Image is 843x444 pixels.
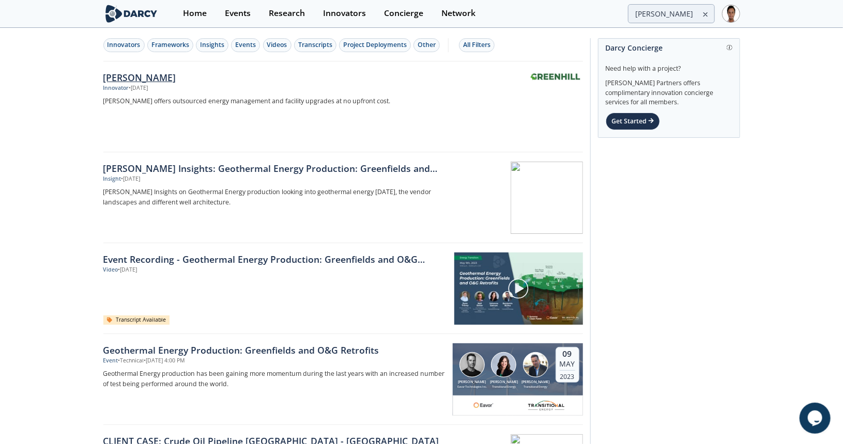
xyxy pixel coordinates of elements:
[103,187,446,208] p: [PERSON_NAME] Insights on Geothermal Energy production looking into geothermal energy [DATE], the...
[343,40,407,50] div: Project Deployments
[339,38,411,52] button: Project Deployments
[269,9,305,18] div: Research
[118,357,185,365] div: • Technical • [DATE] 4:00 PM
[267,40,287,50] div: Videos
[298,40,332,50] div: Transcripts
[418,40,436,50] div: Other
[231,38,260,52] button: Events
[560,359,575,369] div: May
[606,57,732,73] div: Need help with a project?
[235,40,256,50] div: Events
[103,343,446,357] div: Geothermal Energy Production: Greenfields and O&G Retrofits
[129,84,148,92] div: • [DATE]
[103,315,170,325] div: Transcript Available
[471,399,496,411] img: 1644460752870-eavor.jpg
[491,352,516,377] img: Johanna Ostrum
[413,38,440,52] button: Other
[508,278,529,299] img: play-chapters-gray.svg
[108,40,141,50] div: Innovators
[103,38,145,52] button: Innovators
[103,266,118,274] div: Video
[459,38,495,52] button: All Filters
[103,369,446,389] p: Geothermal Energy production has been gaining more momentum during the last years with an increas...
[200,40,224,50] div: Insights
[800,403,833,434] iframe: chat widget
[520,385,552,389] div: Transitional Energy
[103,162,446,175] div: [PERSON_NAME] Insights: Geothermal Energy Production: Greenfields and O&G Retrofit
[103,175,121,183] div: Insight
[323,9,366,18] div: Innovators
[722,5,740,23] img: Profile
[196,38,228,52] button: Insights
[103,357,118,365] div: Event
[523,352,548,377] img: Benjamin Burke
[488,379,520,385] div: [PERSON_NAME]
[103,152,583,243] a: [PERSON_NAME] Insights: Geothermal Energy Production: Greenfields and O&G Retrofit Insight •[DATE...
[103,84,129,92] div: Innovator
[441,9,476,18] div: Network
[488,385,520,389] div: Transitional Energy
[263,38,292,52] button: Videos
[183,9,207,18] div: Home
[456,379,488,385] div: [PERSON_NAME]
[459,352,485,377] img: Neil Ethier
[294,38,336,52] button: Transcripts
[225,9,251,18] div: Events
[103,252,447,266] a: Event Recording - Geothermal Energy Production: Greenfields and O&G Retrofits
[606,73,732,107] div: [PERSON_NAME] Partners offers complimentary innovation concierge services for all members.
[151,40,189,50] div: Frameworks
[727,45,732,51] img: information.svg
[530,72,581,80] img: Greenhill
[628,4,715,23] input: Advanced Search
[606,39,732,57] div: Darcy Concierge
[103,334,583,425] a: Geothermal Energy Production: Greenfields and O&G Retrofits Event •Technical•[DATE] 4:00 PM Geoth...
[528,399,564,411] img: 1683636804759-Transitional%20Energy%20TRANSPARENT.png
[463,40,491,50] div: All Filters
[520,379,552,385] div: [PERSON_NAME]
[121,175,141,183] div: • [DATE]
[560,349,575,359] div: 09
[103,61,583,152] a: [PERSON_NAME] Innovator •[DATE] [PERSON_NAME] offers outsourced energy management and facility up...
[456,385,488,389] div: Eavor Technologies Inc.
[384,9,423,18] div: Concierge
[103,71,446,84] div: [PERSON_NAME]
[103,96,446,106] p: [PERSON_NAME] offers outsourced energy management and facility upgrades at no upfront cost.
[118,266,137,274] div: • [DATE]
[103,5,160,23] img: logo-wide.svg
[147,38,193,52] button: Frameworks
[560,370,575,380] div: 2023
[606,113,660,130] div: Get Started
